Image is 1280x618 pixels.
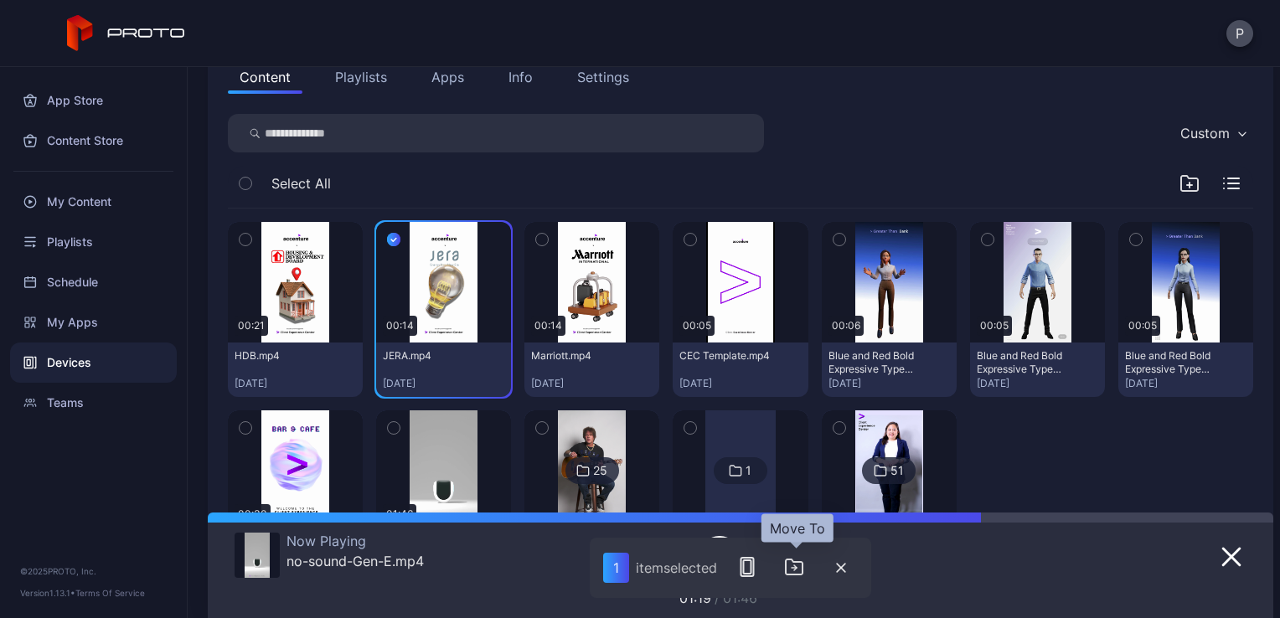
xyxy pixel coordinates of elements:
[679,590,711,606] span: 01:19
[497,60,545,94] button: Info
[673,342,808,397] button: CEC Template.mp4[DATE]
[20,564,167,578] div: © 2025 PROTO, Inc.
[1125,349,1217,376] div: Blue and Red Bold Expressive Type Gadgets Static Snapchat Snap Ad.mp4
[10,222,177,262] a: Playlists
[10,342,177,383] a: Devices
[828,377,950,390] div: [DATE]
[10,383,177,423] a: Teams
[10,182,177,222] a: My Content
[890,463,904,478] div: 51
[822,342,957,397] button: Blue and Red Bold Expressive Type Gadgets Static Snapchat Snap Ad-3.mp4[DATE]
[235,377,356,390] div: [DATE]
[1180,125,1230,142] div: Custom
[75,588,145,598] a: Terms Of Service
[235,349,327,363] div: HDB.mp4
[761,514,834,543] div: Move To
[383,377,504,390] div: [DATE]
[10,121,177,161] a: Content Store
[603,553,629,583] div: 1
[10,302,177,342] a: My Apps
[323,60,399,94] button: Playlists
[1125,377,1246,390] div: [DATE]
[1172,114,1253,152] button: Custom
[746,463,751,478] div: 1
[508,67,533,87] div: Info
[531,377,653,390] div: [DATE]
[679,349,772,363] div: CEC Template.mp4
[828,349,921,376] div: Blue and Red Bold Expressive Type Gadgets Static Snapchat Snap Ad-3.mp4
[577,67,629,87] div: Settings
[286,553,424,569] div: no-sound-Gen-E.mp4
[636,559,717,576] div: item selected
[715,590,720,606] span: /
[565,60,641,94] button: Settings
[723,590,757,606] span: 01:46
[383,349,475,363] div: JERA.mp4
[679,377,801,390] div: [DATE]
[20,588,75,598] span: Version 1.13.1 •
[10,262,177,302] a: Schedule
[286,533,424,549] div: Now Playing
[376,342,511,397] button: JERA.mp4[DATE]
[228,60,302,94] button: Content
[10,80,177,121] a: App Store
[593,463,607,478] div: 25
[1118,342,1253,397] button: Blue and Red Bold Expressive Type Gadgets Static Snapchat Snap Ad.mp4[DATE]
[977,377,1098,390] div: [DATE]
[970,342,1105,397] button: Blue and Red Bold Expressive Type Gadgets Static Snapchat Snap Ad-2.mp4[DATE]
[531,349,623,363] div: Marriott.mp4
[524,342,659,397] button: Marriott.mp4[DATE]
[977,349,1069,376] div: Blue and Red Bold Expressive Type Gadgets Static Snapchat Snap Ad-2.mp4
[228,342,363,397] button: HDB.mp4[DATE]
[420,60,476,94] button: Apps
[1226,20,1253,47] button: P
[271,173,331,193] span: Select All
